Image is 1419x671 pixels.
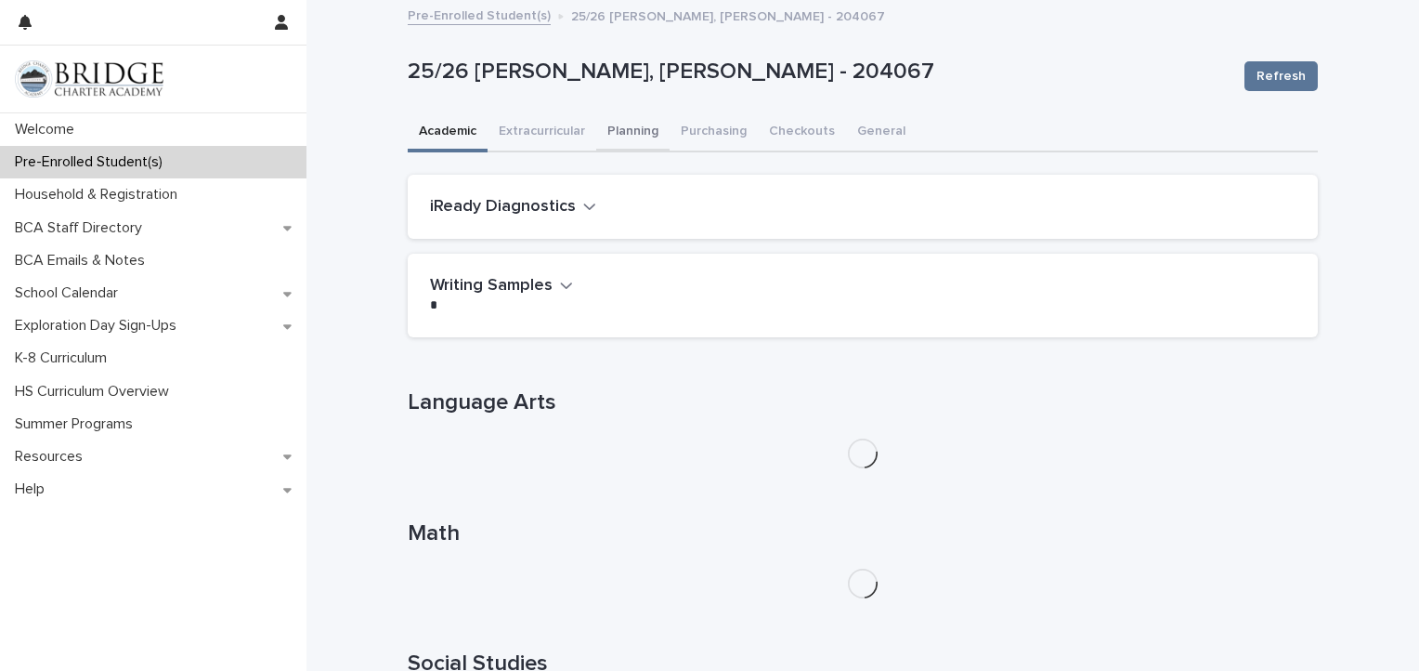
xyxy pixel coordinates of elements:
img: V1C1m3IdTEidaUdm9Hs0 [15,60,163,98]
p: HS Curriculum Overview [7,383,184,401]
button: Purchasing [670,113,758,152]
button: General [846,113,917,152]
h1: Language Arts [408,389,1318,416]
span: Refresh [1256,67,1306,86]
button: Checkouts [758,113,846,152]
p: 25/26 [PERSON_NAME], [PERSON_NAME] - 204067 [408,59,1230,86]
button: Writing Samples [430,276,573,296]
p: Pre-Enrolled Student(s) [7,153,177,171]
p: BCA Emails & Notes [7,252,160,270]
p: Household & Registration [7,186,192,204]
h1: Math [408,520,1318,547]
p: Help [7,480,59,498]
button: Academic [408,113,488,152]
button: Extracurricular [488,113,596,152]
button: Refresh [1244,61,1318,91]
p: Exploration Day Sign-Ups [7,317,191,335]
button: Planning [596,113,670,152]
p: Resources [7,448,98,466]
p: K-8 Curriculum [7,349,122,367]
h2: Writing Samples [430,276,553,296]
p: School Calendar [7,284,133,302]
a: Pre-Enrolled Student(s) [408,4,551,25]
button: iReady Diagnostics [430,197,596,217]
h2: iReady Diagnostics [430,197,576,217]
p: Summer Programs [7,415,148,433]
p: Welcome [7,121,89,138]
p: BCA Staff Directory [7,219,157,237]
p: 25/26 [PERSON_NAME], [PERSON_NAME] - 204067 [571,5,885,25]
